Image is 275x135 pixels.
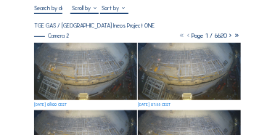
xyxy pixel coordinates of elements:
div: [DATE] 07:55 CEST [138,103,171,107]
div: TGE GAS / [GEOGRAPHIC_DATA] Ineos Project ONE [34,22,155,28]
div: [DATE] 08:00 CEST [34,103,67,107]
img: image_53719397 [138,43,240,100]
span: Page 1 / 6620 [192,32,228,39]
img: image_53719500 [34,43,136,100]
input: Search by date 󰅀 [34,4,62,12]
div: Camera 2 [34,33,69,38]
